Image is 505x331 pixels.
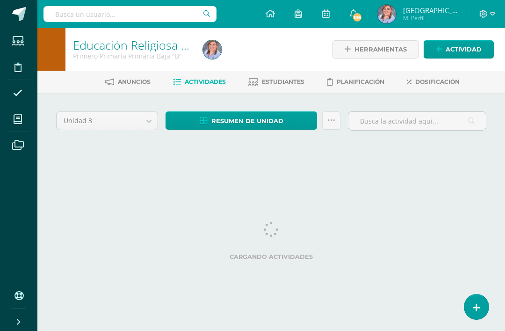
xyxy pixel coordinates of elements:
a: Educación Religiosa Escolar [73,37,219,53]
span: Dosificación [415,78,460,85]
input: Busca la actividad aquí... [348,112,486,130]
input: Busca un usuario... [43,6,216,22]
span: Unidad 3 [64,112,133,130]
a: Actividades [173,74,226,89]
span: Herramientas [354,41,407,58]
span: Actividades [185,78,226,85]
a: Resumen de unidad [166,111,317,130]
div: Primero Primaria Primaria Baja 'B' [73,51,192,60]
span: 136 [352,12,362,22]
span: Actividad [446,41,482,58]
span: Planificación [337,78,384,85]
img: 57144349533d22c9ce3f46665e7b8046.png [203,40,222,59]
img: 57144349533d22c9ce3f46665e7b8046.png [377,5,396,23]
span: Mi Perfil [403,14,459,22]
a: Actividad [424,40,494,59]
a: Planificación [327,74,384,89]
h1: Educación Religiosa Escolar [73,38,192,51]
span: Resumen de unidad [211,112,283,130]
a: Estudiantes [248,74,304,89]
a: Dosificación [407,74,460,89]
label: Cargando actividades [56,253,486,260]
span: Anuncios [118,78,151,85]
a: Unidad 3 [57,112,158,130]
span: [GEOGRAPHIC_DATA] [403,6,459,15]
a: Herramientas [332,40,419,59]
a: Anuncios [105,74,151,89]
span: Estudiantes [262,78,304,85]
